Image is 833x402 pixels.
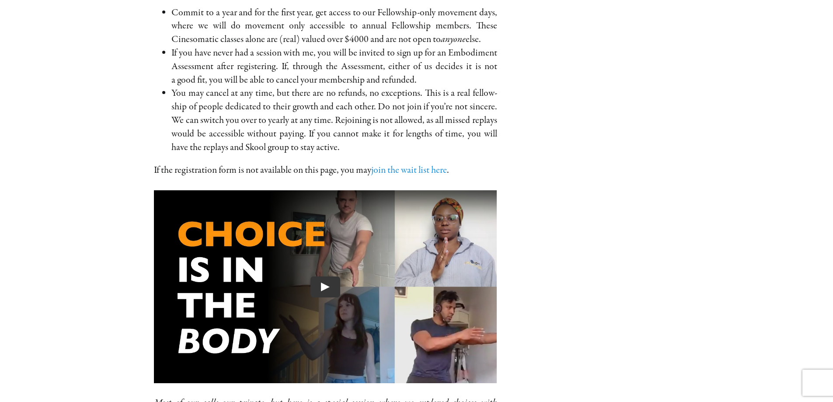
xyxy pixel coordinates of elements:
em: any­one [441,33,466,46]
a: join the wait list here [371,164,447,177]
lite-youtube: YouTube video player 1 [154,190,497,383]
li: You may can­cel at any time, but there are no refunds, no excep­tions. This is a real fel­low­shi... [171,87,497,154]
p: If the reg­is­tra­tion form is not avail­able on this page, you may . [154,164,497,177]
li: If you have nev­er had a ses­sion with me, you will be invit­ed to sign up for an Embodiment Asse... [171,46,497,87]
li: Commit to a year and for the first year, get access to our Fellowship-only move­ment days, where ... [171,6,497,46]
